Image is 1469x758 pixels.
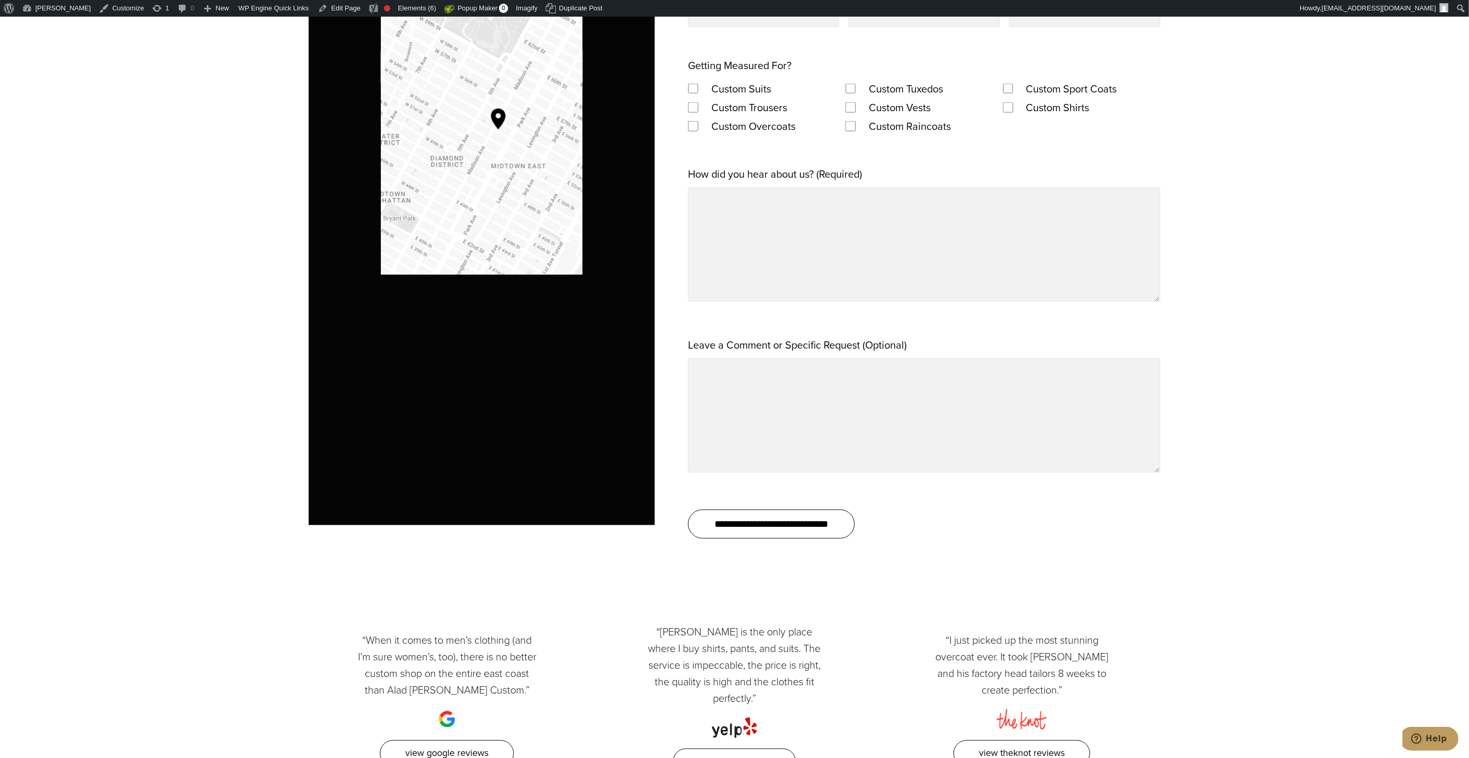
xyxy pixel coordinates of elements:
[436,699,457,730] img: google
[381,6,583,275] img: Google map with pin showing Alan David location at Madison Avenue & 53rd Street NY
[688,165,862,183] label: How did you hear about us? (Required)
[1322,4,1436,12] span: [EMAIL_ADDRESS][DOMAIN_NAME]
[688,336,907,354] label: Leave a Comment or Specific Request (Optional)
[384,5,390,11] div: Focus keyphrase not set
[858,117,961,136] label: Custom Raincoats
[688,56,791,75] legend: Getting Measured For?
[643,624,825,707] p: “[PERSON_NAME] is the only place where I buy shirts, pants, and suits. The service is impeccable,...
[858,98,941,117] label: Custom Vests
[931,632,1113,699] p: “I just picked up the most stunning overcoat ever. It took [PERSON_NAME] and his factory head tai...
[701,117,806,136] label: Custom Overcoats
[1016,79,1128,98] label: Custom Sport Coats
[997,699,1047,730] img: the knot
[701,98,798,117] label: Custom Trousers
[712,707,758,738] img: yelp
[858,79,954,98] label: Custom Tuxedos
[1402,727,1459,753] iframe: Opens a widget where you can chat to one of our agents
[499,4,508,13] span: 0
[381,6,583,275] a: Map to Alan David Custom
[1016,98,1100,117] label: Custom Shirts
[701,79,782,98] label: Custom Suits
[356,632,538,699] p: “When it comes to men’s clothing (and I’m sure women’s, too), there is no better custom shop on t...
